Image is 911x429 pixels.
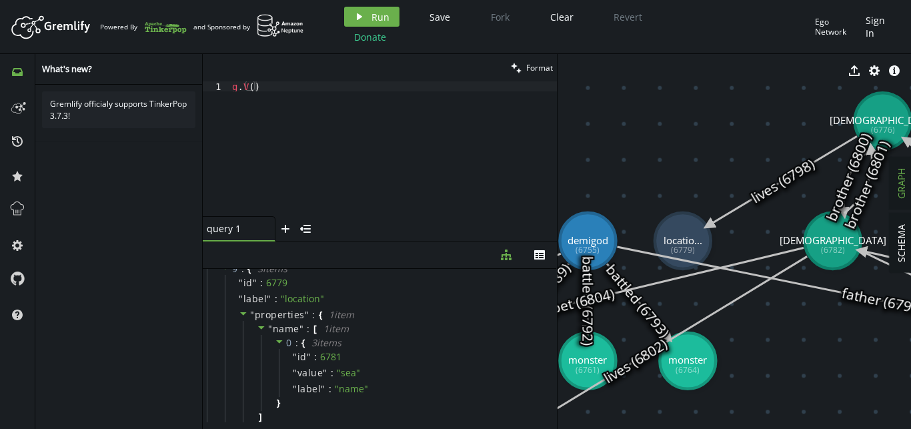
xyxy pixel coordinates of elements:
span: id [243,277,253,289]
tspan: monster [568,354,607,367]
tspan: (6761) [576,364,600,376]
span: What's new? [42,63,92,75]
span: " [239,276,243,289]
div: 1 [203,81,229,91]
span: } [275,397,280,409]
span: : [260,277,263,289]
span: Fork [491,11,510,23]
span: label [297,383,321,395]
span: " [321,382,325,395]
span: { [319,309,322,321]
span: : [307,323,310,335]
tspan: [DEMOGRAPHIC_DATA] [779,234,886,247]
span: " [267,292,271,305]
tspan: (6764) [676,364,700,376]
div: 6779 [266,277,287,289]
span: 1 item [323,322,349,335]
tspan: (6755) [576,244,600,256]
span: SCHEMA [895,224,908,262]
tspan: monster [668,354,707,367]
button: Sign In [859,7,901,47]
button: Format [507,54,557,81]
span: : [295,337,299,349]
span: ] [257,411,262,423]
span: label [243,293,267,305]
img: AWS Neptune [257,14,304,37]
tspan: (6779) [670,244,694,256]
div: Gremlify officialy supports TinkerPop 3.7.3! [42,91,195,128]
tspan: locatio... [663,234,702,247]
span: GRAPH [895,168,908,199]
span: id [297,351,307,363]
span: 0 [286,336,292,349]
span: 1 item [329,308,354,321]
button: Clear [540,7,584,27]
span: Donate [354,31,386,43]
span: " location " [281,292,324,305]
span: 9 [232,262,238,275]
span: : [314,351,317,363]
span: 3 item s [257,262,287,275]
span: : [275,293,277,305]
span: " [239,292,243,305]
span: " [253,276,257,289]
div: Powered By [100,15,187,39]
span: Sign In [866,14,894,39]
span: : [331,367,333,379]
span: query 1 [207,222,260,235]
span: " [299,322,304,335]
button: Fork [480,7,520,27]
span: " [250,308,255,321]
span: name [273,322,299,335]
span: " [293,350,297,363]
span: Revert [614,11,642,23]
span: " [293,366,297,379]
span: { [301,337,305,349]
span: " [268,322,273,335]
span: Format [526,62,553,73]
tspan: (6782) [820,244,844,256]
span: : [312,309,315,321]
span: Save [429,11,450,23]
span: " [307,350,311,363]
span: " [323,366,327,379]
span: properties [255,308,305,321]
span: Run [371,11,389,23]
span: value [297,367,323,379]
span: Clear [550,11,574,23]
button: Save [419,7,460,27]
span: : [241,263,245,275]
button: Run [344,7,399,27]
span: " name " [335,382,368,395]
span: : [329,383,331,395]
div: Ego Network [815,17,859,37]
span: " sea " [337,366,360,379]
span: 3 item s [311,336,341,349]
tspan: (6776) [870,124,894,135]
tspan: demigod [567,234,608,247]
span: " [293,382,297,395]
text: battled (6792) [578,256,597,346]
div: 6781 [320,351,341,363]
span: " [305,308,309,321]
div: and Sponsored by [193,14,304,39]
button: Revert [604,7,652,27]
span: [ [313,323,317,335]
button: Donate [344,27,396,47]
span: { [247,263,251,275]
